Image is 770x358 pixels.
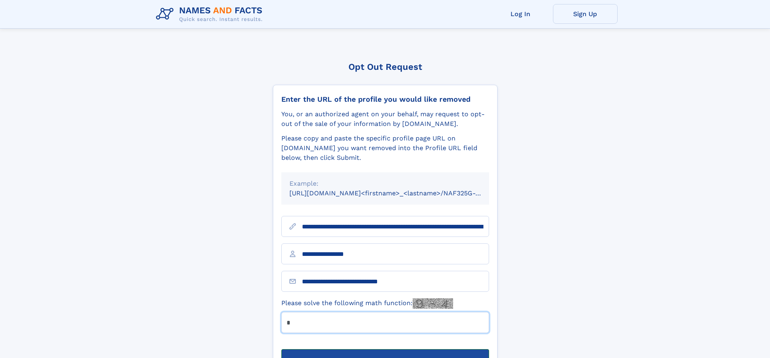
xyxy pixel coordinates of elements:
[281,298,453,309] label: Please solve the following math function:
[289,189,504,197] small: [URL][DOMAIN_NAME]<firstname>_<lastname>/NAF325G-xxxxxxxx
[273,62,498,72] div: Opt Out Request
[289,179,481,188] div: Example:
[153,3,269,25] img: Logo Names and Facts
[488,4,553,24] a: Log In
[281,95,489,104] div: Enter the URL of the profile you would like removed
[281,134,489,163] div: Please copy and paste the specific profile page URL on [DOMAIN_NAME] you want removed into the Pr...
[281,109,489,129] div: You, or an authorized agent on your behalf, may request to opt-out of the sale of your informatio...
[553,4,618,24] a: Sign Up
